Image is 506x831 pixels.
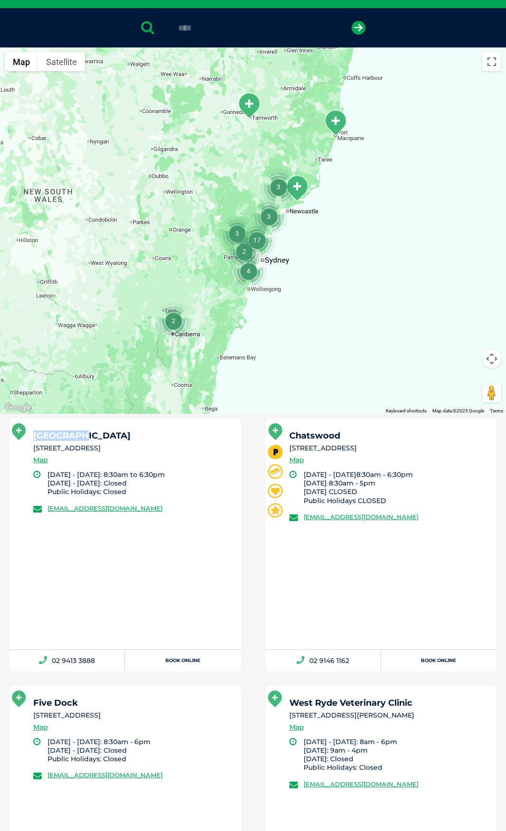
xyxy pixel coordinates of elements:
a: Map [33,455,48,466]
button: Show satellite imagery [38,52,85,71]
button: Keyboard shortcuts [386,408,427,414]
button: Map camera controls [482,349,501,368]
h5: Five Dock [33,699,232,707]
li: [DATE] - [DATE]: 8:30am - 6pm [DATE] - [DATE]: Closed Public Holidays: Closed [48,738,232,764]
a: Open this area in Google Maps (opens a new window) [2,401,34,414]
div: Tanilba Bay [285,175,309,201]
li: [DATE] - [DATE]8:30am - 6:30pm [DATE] 8:30am - 5pm [DATE] CLOSED Public Holidays CLOSED [304,470,488,505]
div: 2 [226,233,262,270]
a: [EMAIL_ADDRESS][DOMAIN_NAME] [48,504,162,512]
a: Book Online [125,650,240,672]
div: Port Macquarie [324,110,347,136]
li: [STREET_ADDRESS] [289,443,488,453]
h5: West Ryde Veterinary Clinic [289,699,488,707]
img: Google [2,401,34,414]
li: [STREET_ADDRESS] [33,443,232,453]
li: [DATE] - [DATE]: 8:30am to 6:30pm [DATE] - [DATE]: Closed Public Holidays: Closed [48,470,232,496]
div: 3 [251,198,287,234]
span: Map data ©2025 Google [432,408,484,413]
div: 3 [219,215,255,252]
li: [STREET_ADDRESS][PERSON_NAME] [289,710,488,720]
li: [STREET_ADDRESS] [33,710,232,720]
h5: [GEOGRAPHIC_DATA] [33,431,232,440]
a: 02 9146 1162 [266,650,381,672]
a: Map [33,722,48,733]
a: 02 9413 3888 [10,650,125,672]
a: [EMAIL_ADDRESS][DOMAIN_NAME] [48,771,162,779]
a: Book Online [381,650,496,672]
button: Drag Pegman onto the map to open Street View [482,383,501,402]
a: [EMAIL_ADDRESS][DOMAIN_NAME] [304,780,419,788]
div: 4 [230,253,267,289]
div: 3 [260,169,296,205]
div: South Tamworth [237,93,261,119]
div: 2 [155,303,191,339]
li: [DATE] - [DATE]: 8am - 6pm [DATE]: 9am - 4pm [DATE]: Closed Public Holidays: Closed [304,738,488,772]
button: Show street map [5,52,38,71]
a: Map [289,722,304,733]
button: Toggle fullscreen view [482,52,501,71]
a: Terms (opens in new tab) [490,408,503,413]
div: 17 [239,222,275,258]
a: Map [289,455,304,466]
a: [EMAIL_ADDRESS][DOMAIN_NAME] [304,513,419,521]
h5: Chatswood [289,431,488,440]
